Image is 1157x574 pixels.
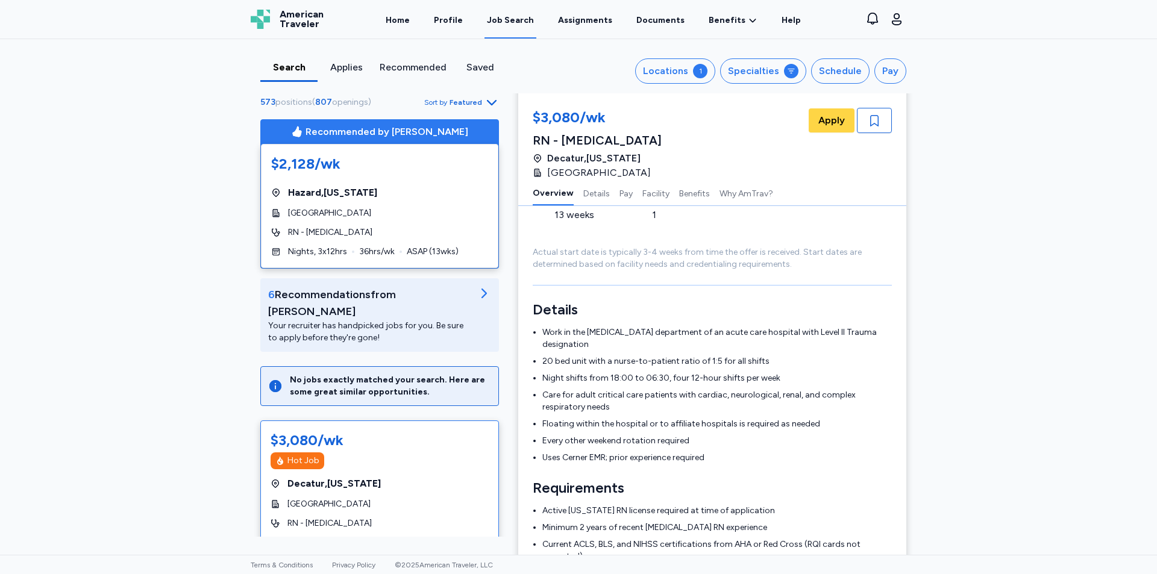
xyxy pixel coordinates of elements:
li: 20 bed unit with a nurse-to-patient ratio of 1:5 for all shifts [542,355,892,367]
button: Why AmTrav? [720,180,773,205]
span: [GEOGRAPHIC_DATA] [288,207,371,219]
li: Every other weekend rotation required [542,435,892,447]
span: openings [332,97,368,107]
button: Facility [642,180,669,205]
div: Schedule [819,64,862,78]
li: Floating within the hospital or to affiliate hospitals is required as needed [542,418,892,430]
span: Hazard , [US_STATE] [288,186,377,200]
div: Job Search [487,14,534,27]
button: Pay [874,58,906,84]
button: Details [583,180,610,205]
div: $2,128/wk [271,154,488,173]
span: [GEOGRAPHIC_DATA] [287,498,371,510]
li: Uses Cerner EMR; prior experience required [542,452,892,464]
h3: Requirements [533,478,892,498]
span: 36 hrs/wk [359,246,395,258]
button: Sort byFeatured [424,95,499,110]
div: Actual start date is typically 3-4 weeks from time the offer is received. Start dates are determi... [533,246,892,270]
span: Sort by [424,98,447,107]
div: 1 [693,64,707,78]
div: Applies [322,60,370,75]
button: Schedule [811,58,870,84]
li: Work in the [MEDICAL_DATA] department of an acute care hospital with Level II Trauma designation [542,326,892,351]
div: Specialties [728,64,779,78]
li: Night shifts from 18:00 to 06:30, four 12-hour shifts per week [542,372,892,384]
div: ( ) [260,96,376,108]
div: Recommended [380,60,447,75]
span: ASAP ( 13 wks) [407,246,459,258]
span: Recommended by [PERSON_NAME] [306,125,468,139]
span: Decatur , [US_STATE] [547,151,641,166]
button: Benefits [679,180,710,205]
li: Active [US_STATE] RN license required at time of application [542,505,892,517]
span: RN - [MEDICAL_DATA] [287,517,372,529]
span: RN - [MEDICAL_DATA] [288,226,372,239]
span: © 2025 American Traveler, LLC [395,561,493,569]
div: $3,080/wk [271,431,343,450]
li: Care for adult critical care patients with cardiac, neurological, renal, and complex respiratory ... [542,389,892,413]
div: Recommendation s from [PERSON_NAME] [268,286,472,320]
span: positions [275,97,312,107]
span: 807 [315,97,332,107]
div: 13 weeks [554,208,623,222]
button: Pay [619,180,633,205]
div: Search [265,60,313,75]
button: Locations1 [635,58,715,84]
button: Apply [809,108,854,133]
h3: Details [533,300,892,319]
div: RN - [MEDICAL_DATA] [533,132,662,149]
div: Hot Job [287,455,319,467]
div: Saved [456,60,504,75]
span: Decatur , [US_STATE] [287,476,381,491]
span: [GEOGRAPHIC_DATA] [547,166,651,180]
div: No jobs exactly matched your search. Here are some great similar opportunities. [290,374,491,398]
span: Apply [818,113,845,128]
a: Benefits [709,14,757,27]
a: Terms & Conditions [251,561,313,569]
span: Benefits [709,14,745,27]
li: Minimum 2 years of recent [MEDICAL_DATA] RN experience [542,522,892,534]
button: Specialties [720,58,806,84]
li: Current ACLS, BLS, and NIHSS certifications from AHA or Red Cross (RQI cards not accepted) [542,538,892,563]
span: Featured [450,98,482,107]
span: Nights, 3x12hrs [288,246,347,258]
div: Pay [882,64,898,78]
span: 6 [268,288,275,301]
div: $3,080/wk [533,108,662,129]
div: Your recruiter has handpicked jobs for you. Be sure to apply before they're gone! [268,320,472,344]
a: Privacy Policy [332,561,375,569]
span: 573 [260,97,275,107]
img: Logo [251,10,270,29]
span: American Traveler [280,10,324,29]
button: Overview [533,180,574,205]
div: 1 [652,208,721,222]
a: Job Search [484,1,536,39]
div: Locations [643,64,688,78]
